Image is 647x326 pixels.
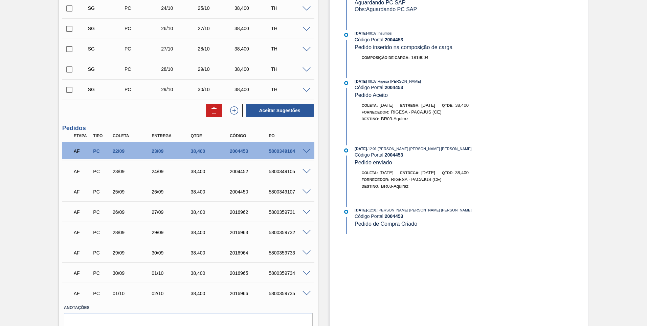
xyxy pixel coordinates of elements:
strong: 2004453 [385,152,403,158]
span: : [PERSON_NAME] [PERSON_NAME] [PERSON_NAME] [377,147,472,151]
div: 38,400 [189,148,233,154]
span: 38,400 [455,103,469,108]
span: : [PERSON_NAME] [PERSON_NAME] [PERSON_NAME] [377,208,472,212]
span: : Insumos [377,31,392,35]
span: Pedido enviado [355,160,392,165]
div: Pedido de Compra [91,270,112,276]
div: TH [269,5,310,11]
div: Pedido de Compra [123,87,164,92]
div: 38,400 [189,189,233,195]
div: 5800359731 [267,209,311,215]
div: Aguardando Faturamento [72,245,92,260]
div: 38,400 [233,46,274,52]
img: atual [344,210,348,214]
div: 23/09/2025 [111,169,155,174]
div: Pedido de Compra [91,230,112,235]
div: 26/10/2025 [159,26,200,31]
span: Composição de Carga : [362,56,410,60]
div: Sugestão Criada [86,26,127,31]
div: 38,400 [189,270,233,276]
div: 26/09/2025 [111,209,155,215]
div: 38,400 [189,291,233,296]
span: RIGESA - PACAJUS (CE) [391,177,441,182]
span: Qtde: [442,171,453,175]
div: Pedido de Compra [91,189,112,195]
div: Aguardando Faturamento [72,286,92,301]
div: 5800349105 [267,169,311,174]
div: 30/09/2025 [111,270,155,276]
span: [DATE] [355,208,367,212]
div: 28/10/2025 [196,46,237,52]
div: 30/09/2025 [150,250,194,256]
div: 38,400 [189,250,233,256]
div: 24/10/2025 [159,5,200,11]
div: Sugestão Criada [86,87,127,92]
p: AF [74,148,91,154]
div: Aguardando Faturamento [72,266,92,281]
p: AF [74,270,91,276]
div: Tipo [91,134,112,138]
div: Pedido de Compra [91,291,112,296]
p: AF [74,189,91,195]
span: 38,400 [455,170,469,175]
div: Código Portal: [355,37,515,42]
div: Pedido de Compra [91,209,112,215]
div: Entrega [150,134,194,138]
div: 28/10/2025 [159,66,200,72]
div: 2016966 [228,291,272,296]
div: Pedido de Compra [123,46,164,52]
div: 29/10/2025 [196,66,237,72]
div: Sugestão Criada [86,46,127,52]
div: Pedido de Compra [91,250,112,256]
span: Destino: [362,117,380,121]
div: 38,400 [233,66,274,72]
div: 27/09/2025 [150,209,194,215]
span: [DATE] [355,147,367,151]
span: BR03-Aquiraz [381,184,408,189]
div: Código Portal: [355,152,515,158]
div: Código Portal: [355,85,515,90]
p: AF [74,169,91,174]
div: 01/10/2025 [150,270,194,276]
div: 01/10/2025 [111,291,155,296]
div: Excluir Sugestões [203,104,222,117]
div: Etapa [72,134,92,138]
span: Entrega: [400,171,420,175]
div: 38,400 [189,230,233,235]
div: Sugestão Criada [86,66,127,72]
div: 5800359732 [267,230,311,235]
div: Pedido de Compra [123,26,164,31]
div: 38,400 [189,209,233,215]
img: atual [344,33,348,37]
span: [DATE] [380,103,394,108]
div: TH [269,66,310,72]
div: Aguardando Faturamento [72,144,92,159]
span: Fornecedor: [362,178,389,182]
span: - 12:01 [367,147,377,151]
span: Entrega: [400,103,420,107]
div: Aguardando Faturamento [72,205,92,220]
div: 5800359735 [267,291,311,296]
div: Coleta [111,134,155,138]
p: AF [74,209,91,215]
span: Fornecedor: [362,110,389,114]
div: 28/09/2025 [111,230,155,235]
div: 5800359733 [267,250,311,256]
span: [DATE] [421,170,435,175]
div: 23/09/2025 [150,148,194,154]
div: 5800359734 [267,270,311,276]
div: TH [269,87,310,92]
span: [DATE] [421,103,435,108]
div: Aguardando Faturamento [72,225,92,240]
span: Pedido inserido na composição de carga [355,44,452,50]
div: 26/09/2025 [150,189,194,195]
span: 1819004 [411,55,428,60]
span: Coleta: [362,171,378,175]
div: Aguardando Faturamento [72,184,92,199]
span: Qtde: [442,103,453,107]
div: 29/10/2025 [159,87,200,92]
div: Sugestão Criada [86,5,127,11]
div: Pedido de Compra [91,148,112,154]
img: atual [344,148,348,152]
div: Pedido de Compra [91,169,112,174]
